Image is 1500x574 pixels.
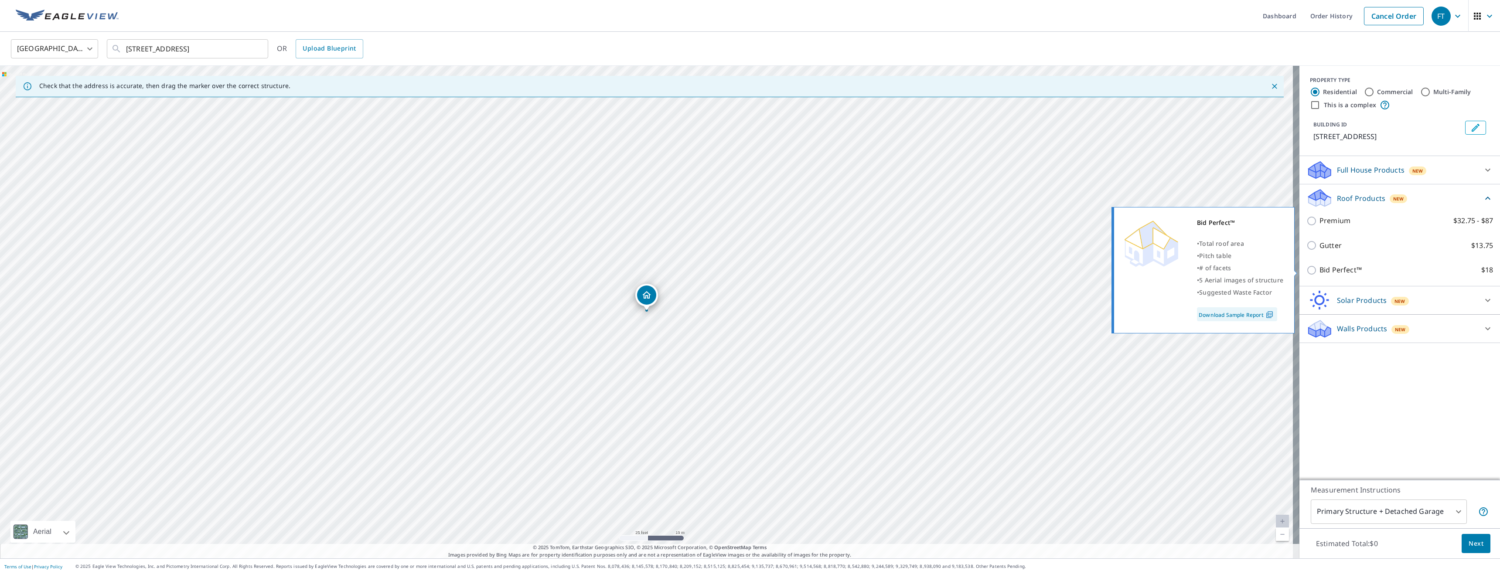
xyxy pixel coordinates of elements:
[1269,81,1280,92] button: Close
[1311,485,1489,495] p: Measurement Instructions
[1197,274,1283,286] div: •
[1311,499,1467,524] div: Primary Structure + Detached Garage
[1462,534,1490,554] button: Next
[10,521,75,543] div: Aerial
[1199,276,1283,284] span: 5 Aerial images of structure
[1337,165,1405,175] p: Full House Products
[1306,188,1493,208] div: Roof ProductsNew
[1319,215,1350,226] p: Premium
[1395,326,1406,333] span: New
[1323,88,1357,96] label: Residential
[39,82,290,90] p: Check that the address is accurate, then drag the marker over the correct structure.
[1197,307,1277,321] a: Download Sample Report
[1319,265,1362,275] p: Bid Perfect™
[1412,167,1423,174] span: New
[1199,239,1244,248] span: Total roof area
[1313,131,1462,142] p: [STREET_ADDRESS]
[16,10,119,23] img: EV Logo
[1432,7,1451,26] div: FT
[1276,528,1289,541] a: Current Level 20, Zoom Out
[1453,215,1493,226] p: $32.75 - $87
[11,37,98,61] div: [GEOGRAPHIC_DATA]
[1324,101,1376,109] label: This is a complex
[1197,286,1283,299] div: •
[303,43,356,54] span: Upload Blueprint
[1306,160,1493,180] div: Full House ProductsNew
[1364,7,1424,25] a: Cancel Order
[1197,262,1283,274] div: •
[296,39,363,58] a: Upload Blueprint
[126,37,250,61] input: Search by address or latitude-longitude
[1264,311,1275,319] img: Pdf Icon
[1197,250,1283,262] div: •
[753,544,767,550] a: Terms
[1394,298,1405,305] span: New
[1313,121,1347,128] p: BUILDING ID
[4,564,31,570] a: Terms of Use
[75,563,1496,570] p: © 2025 Eagle View Technologies, Inc. and Pictometry International Corp. All Rights Reserved. Repo...
[1121,217,1182,269] img: Premium
[277,39,363,58] div: OR
[1199,288,1272,296] span: Suggested Waste Factor
[1465,121,1486,135] button: Edit building 1
[1433,88,1471,96] label: Multi-Family
[714,544,751,550] a: OpenStreetMap
[31,521,54,543] div: Aerial
[1199,264,1231,272] span: # of facets
[1306,318,1493,339] div: Walls ProductsNew
[1306,290,1493,311] div: Solar ProductsNew
[1337,295,1387,306] p: Solar Products
[1377,88,1413,96] label: Commercial
[1471,240,1493,251] p: $13.75
[4,564,62,569] p: |
[1337,193,1385,204] p: Roof Products
[1276,515,1289,528] a: Current Level 20, Zoom In Disabled
[533,544,767,551] span: © 2025 TomTom, Earthstar Geographics SIO, © 2025 Microsoft Corporation, ©
[1199,251,1231,260] span: Pitch table
[1393,195,1404,202] span: New
[1310,76,1490,84] div: PROPERTY TYPE
[1337,323,1387,334] p: Walls Products
[1197,217,1283,229] div: Bid Perfect™
[1319,240,1342,251] p: Gutter
[1481,265,1493,275] p: $18
[1469,538,1483,549] span: Next
[1197,238,1283,250] div: •
[34,564,62,570] a: Privacy Policy
[635,284,658,311] div: Dropped pin, building 1, Residential property, 6819 E 79th Pl Tulsa, OK 74133
[1478,506,1489,517] span: Your report will include the primary structure and a detached garage if one exists.
[1309,534,1385,553] p: Estimated Total: $0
